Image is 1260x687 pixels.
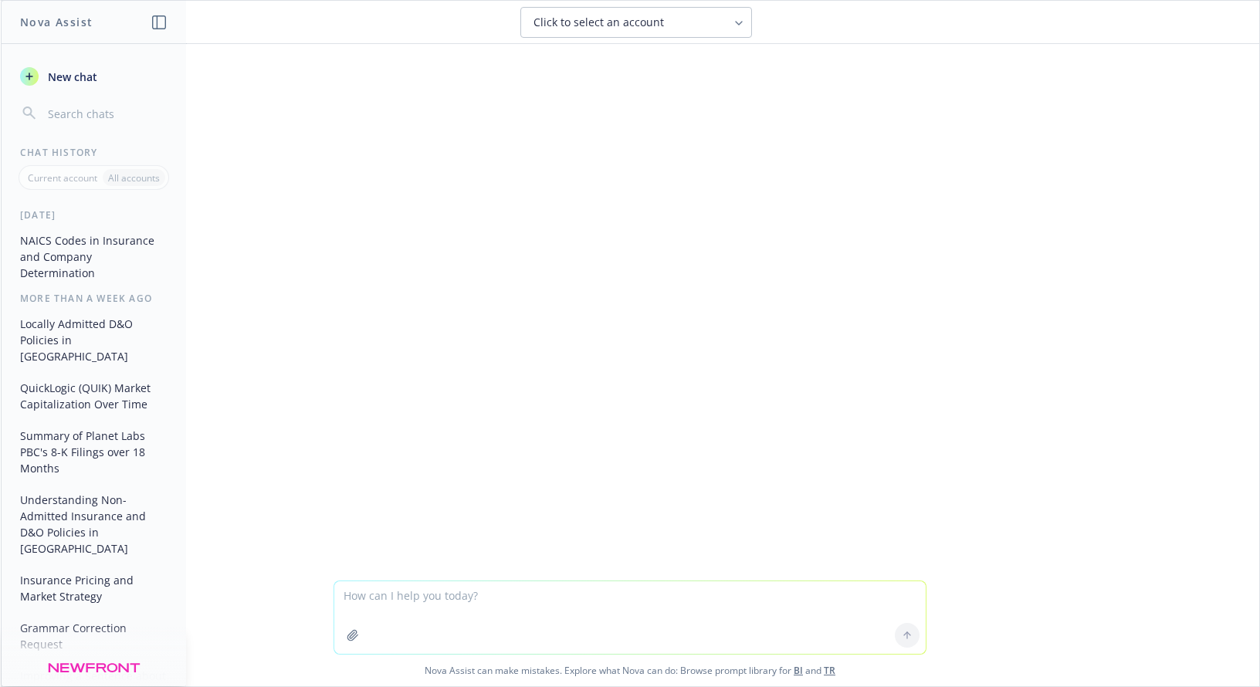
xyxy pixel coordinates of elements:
div: Chat History [2,146,186,159]
a: BI [794,664,803,677]
button: Insurance Pricing and Market Strategy [14,567,174,609]
button: Click to select an account [520,7,752,38]
input: Search chats [45,103,168,124]
button: Summary of Planet Labs PBC's 8-K Filings over 18 Months [14,423,174,481]
span: Click to select an account [533,15,664,30]
span: Nova Assist can make mistakes. Explore what Nova can do: Browse prompt library for and [7,655,1253,686]
h1: Nova Assist [20,14,93,30]
div: More than a week ago [2,292,186,305]
button: Locally Admitted D&O Policies in [GEOGRAPHIC_DATA] [14,311,174,369]
button: QuickLogic (QUIK) Market Capitalization Over Time [14,375,174,417]
a: TR [824,664,835,677]
p: All accounts [108,171,160,184]
p: Current account [28,171,97,184]
button: Understanding Non-Admitted Insurance and D&O Policies in [GEOGRAPHIC_DATA] [14,487,174,561]
button: NAICS Codes in Insurance and Company Determination [14,228,174,286]
div: [DATE] [2,208,186,222]
span: New chat [45,69,97,85]
button: New chat [14,63,174,90]
button: Grammar Correction Request [14,615,174,657]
